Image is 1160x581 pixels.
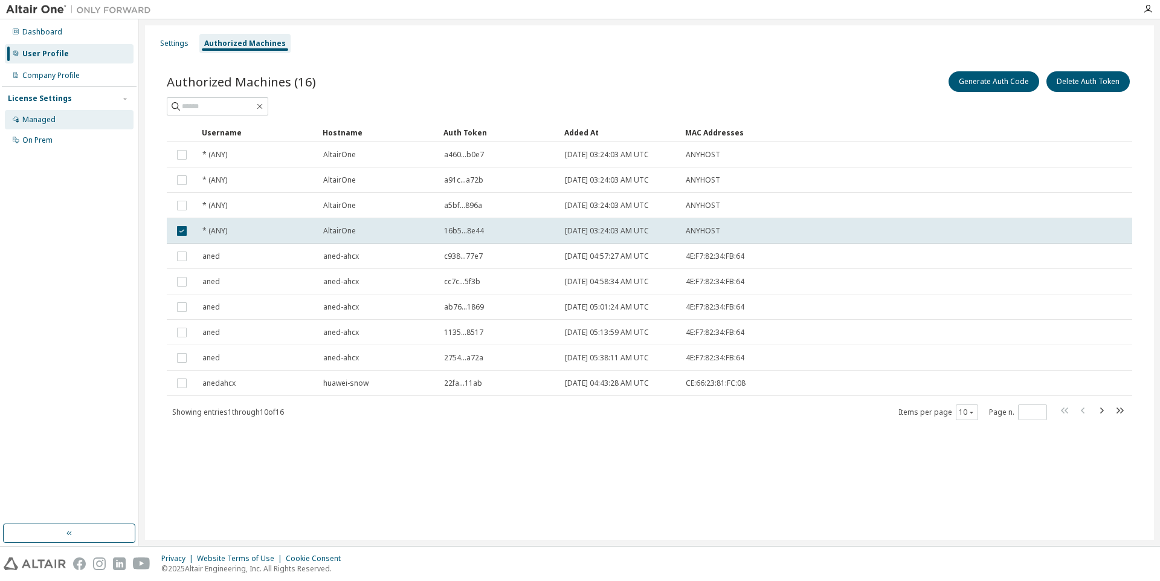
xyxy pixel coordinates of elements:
span: aned-ahcx [323,252,359,261]
span: [DATE] 03:24:03 AM UTC [565,226,649,236]
span: Page n. [989,404,1047,420]
button: Generate Auth Code [949,71,1039,92]
span: aned [202,277,220,287]
div: Managed [22,115,56,125]
span: [DATE] 05:13:59 AM UTC [565,328,649,337]
img: linkedin.svg [113,557,126,570]
span: aned [202,302,220,312]
img: youtube.svg [133,557,150,570]
div: Settings [160,39,188,48]
span: [DATE] 05:01:24 AM UTC [565,302,649,312]
span: CE:66:23:81:FC:08 [686,378,746,388]
span: aned [202,252,220,261]
span: 1135...8517 [444,328,483,337]
span: a5bf...896a [444,201,482,210]
div: Hostname [323,123,434,142]
span: aned [202,328,220,337]
span: aned-ahcx [323,353,359,363]
button: Delete Auth Token [1046,71,1130,92]
span: [DATE] 05:38:11 AM UTC [565,353,649,363]
span: Authorized Machines (16) [167,73,316,90]
img: facebook.svg [73,557,86,570]
button: 10 [959,407,975,417]
span: 2754...a72a [444,353,483,363]
div: On Prem [22,135,53,145]
span: aned-ahcx [323,302,359,312]
div: MAC Addresses [685,123,1009,142]
div: Added At [564,123,675,142]
div: User Profile [22,49,69,59]
div: Auth Token [443,123,555,142]
span: AltairOne [323,175,356,185]
span: * (ANY) [202,226,227,236]
span: * (ANY) [202,175,227,185]
span: c938...77e7 [444,252,483,261]
span: ab76...1869 [444,302,484,312]
img: altair_logo.svg [4,557,66,570]
div: Username [202,123,313,142]
span: [DATE] 04:57:27 AM UTC [565,252,649,261]
span: ANYHOST [686,150,720,160]
span: Showing entries 1 through 10 of 16 [172,407,284,417]
div: Company Profile [22,71,80,80]
span: [DATE] 04:58:34 AM UTC [565,277,649,287]
span: [DATE] 03:24:03 AM UTC [565,150,649,160]
span: [DATE] 03:24:03 AM UTC [565,201,649,210]
div: Website Terms of Use [197,554,286,563]
span: 4E:F7:82:34:FB:64 [686,328,744,337]
span: Items per page [898,404,978,420]
span: [DATE] 04:43:28 AM UTC [565,378,649,388]
div: Authorized Machines [204,39,286,48]
div: License Settings [8,94,72,103]
span: cc7c...5f3b [444,277,480,287]
span: aned [202,353,220,363]
span: anedahcx [202,378,236,388]
span: 4E:F7:82:34:FB:64 [686,353,744,363]
img: instagram.svg [93,557,106,570]
span: 4E:F7:82:34:FB:64 [686,302,744,312]
img: Altair One [6,4,157,16]
span: huawei-snow [323,378,369,388]
span: ANYHOST [686,175,720,185]
span: 4E:F7:82:34:FB:64 [686,252,744,261]
span: ANYHOST [686,226,720,236]
div: Cookie Consent [286,554,348,563]
span: AltairOne [323,150,356,160]
span: 4E:F7:82:34:FB:64 [686,277,744,287]
span: * (ANY) [202,201,227,210]
div: Privacy [161,554,197,563]
span: ANYHOST [686,201,720,210]
div: Dashboard [22,27,62,37]
span: a460...b0e7 [444,150,484,160]
span: [DATE] 03:24:03 AM UTC [565,175,649,185]
span: 16b5...8e44 [444,226,484,236]
span: aned-ahcx [323,328,359,337]
span: AltairOne [323,226,356,236]
span: AltairOne [323,201,356,210]
span: aned-ahcx [323,277,359,287]
span: 22fa...11ab [444,378,482,388]
p: © 2025 Altair Engineering, Inc. All Rights Reserved. [161,563,348,574]
span: * (ANY) [202,150,227,160]
span: a91c...a72b [444,175,483,185]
